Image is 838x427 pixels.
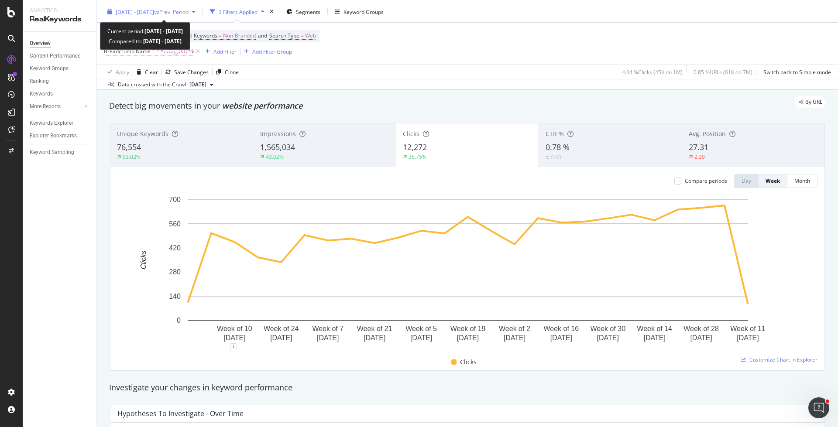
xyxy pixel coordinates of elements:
[169,293,181,300] text: 140
[219,32,222,39] span: =
[260,130,296,138] span: Impressions
[186,79,217,90] button: [DATE]
[144,27,183,35] b: [DATE] - [DATE]
[116,68,129,76] div: Apply
[152,48,155,55] span: =
[30,148,90,157] a: Keyword Sampling
[268,7,275,16] div: times
[504,334,525,342] text: [DATE]
[117,142,141,152] span: 76,554
[305,30,316,42] span: Web
[30,39,90,48] a: Overview
[219,8,258,16] div: 3 Filters Applied
[223,334,245,342] text: [DATE]
[546,142,570,152] span: 0.78 %
[689,130,726,138] span: Avg. Position
[107,26,183,36] div: Current period:
[189,81,206,89] span: 2025 Aug. 8th
[622,68,683,76] div: 4.04 % Clicks ( 45K on 1M )
[169,196,181,203] text: 700
[217,325,252,332] text: Week of 10
[550,334,572,342] text: [DATE]
[169,220,181,227] text: 560
[270,334,292,342] text: [DATE]
[30,77,90,86] a: Ranking
[364,334,385,342] text: [DATE]
[213,48,237,55] div: Add Filter
[551,154,561,161] div: 0.03
[30,131,77,140] div: Explorer Bookmarks
[145,68,158,76] div: Clear
[174,68,209,76] div: Save Changes
[795,96,826,108] div: legacy label
[202,46,237,57] button: Add Filter
[643,334,665,342] text: [DATE]
[694,153,705,161] div: 2.39
[405,325,437,332] text: Week of 5
[741,356,817,363] a: Customize Chart in Explorer
[252,48,292,55] div: Add Filter Group
[169,268,181,276] text: 280
[694,68,752,76] div: 0.85 % URLs ( 61K on 7M )
[410,334,432,342] text: [DATE]
[805,99,822,105] span: By URL
[269,32,299,39] span: Search Type
[301,32,304,39] span: =
[787,174,817,188] button: Month
[766,177,780,184] div: Week
[104,48,151,55] span: Breadcrumb Name
[742,177,751,184] div: Day
[123,153,141,161] div: 93.02%
[30,148,74,157] div: Keyword Sampling
[117,130,168,138] span: Unique Keywords
[597,334,619,342] text: [DATE]
[457,334,479,342] text: [DATE]
[637,325,672,332] text: Week of 14
[140,251,147,270] text: Clicks
[177,317,181,324] text: 0
[258,32,267,39] span: and
[260,142,295,152] span: 1,565,034
[544,325,579,332] text: Week of 16
[30,89,90,99] a: Keywords
[30,64,90,73] a: Keyword Groups
[169,244,181,252] text: 420
[154,8,189,16] span: vs Prev. Period
[240,46,292,57] button: Add Filter Group
[30,51,90,61] a: Content Performance
[30,51,80,61] div: Content Performance
[118,81,186,89] div: Data crossed with the Crawl
[30,7,89,14] div: Analytics
[749,356,817,363] span: Customize Chart in Explorer
[685,177,727,184] div: Compare periods
[213,65,239,79] button: Clone
[156,45,194,58] span: ^.*إلكترونيات.*$
[30,131,90,140] a: Explorer Bookmarks
[409,153,426,161] div: 36.75%
[730,325,766,332] text: Week of 11
[759,174,787,188] button: Week
[403,130,419,138] span: Clicks
[403,142,427,152] span: 12,272
[317,334,339,342] text: [DATE]
[104,65,129,79] button: Apply
[760,65,831,79] button: Switch back to Simple mode
[30,119,90,128] a: Keywords Explorer
[690,334,712,342] text: [DATE]
[590,325,625,332] text: Week of 30
[296,8,320,16] span: Segments
[357,325,392,332] text: Week of 21
[30,14,89,24] div: RealKeywords
[734,174,759,188] button: Day
[117,409,244,418] div: Hypotheses to Investigate - Over Time
[30,89,53,99] div: Keywords
[450,325,486,332] text: Week of 19
[266,153,284,161] div: 43.02%
[223,30,256,42] span: Non-Branded
[499,325,530,332] text: Week of 2
[30,64,69,73] div: Keyword Groups
[109,36,182,46] div: Compared to:
[117,195,818,347] svg: A chart.
[194,32,217,39] span: Keywords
